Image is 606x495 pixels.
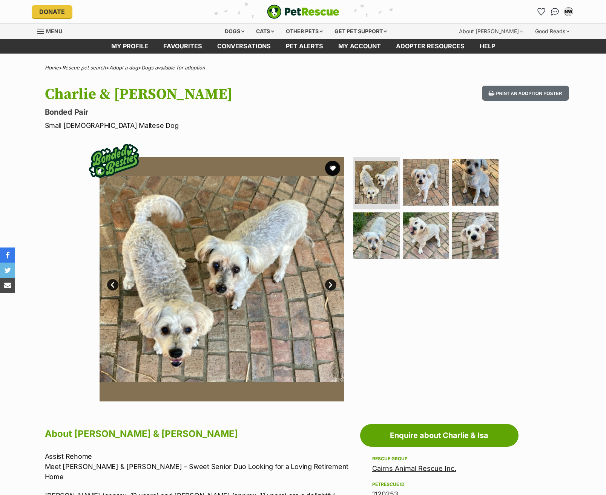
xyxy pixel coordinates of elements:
[62,65,106,71] a: Rescue pet search
[104,39,156,54] a: My profile
[565,8,572,15] div: NW
[454,24,528,39] div: About [PERSON_NAME]
[45,107,364,117] p: Bonded Pair
[109,65,138,71] a: Adopt a dog
[329,24,392,39] div: Get pet support
[267,5,339,19] img: logo-e224e6f780fb5917bec1dbf3a21bbac754714ae5b6737aabdf751b685950b380.svg
[107,279,118,291] a: Prev
[353,212,400,259] img: Photo of Charlie & Isa
[482,86,569,101] button: Print an adoption poster
[372,464,456,472] a: Cairns Animal Rescue Inc.
[45,120,364,131] p: Small [DEMOGRAPHIC_DATA] Maltese Dog
[372,481,506,487] div: PetRescue ID
[452,212,499,259] img: Photo of Charlie & Isa
[530,24,575,39] div: Good Reads
[84,131,144,191] img: bonded besties
[403,212,449,259] img: Photo of Charlie & Isa
[452,159,499,206] img: Photo of Charlie & Isa
[26,65,580,71] div: > > >
[360,424,519,447] a: Enquire about Charlie & Isa
[45,426,356,442] h2: About [PERSON_NAME] & [PERSON_NAME]
[551,8,559,15] img: chat-41dd97257d64d25036548639549fe6c8038ab92f7586957e7f3b1b290dea8141.svg
[46,28,62,34] span: Menu
[325,279,336,291] a: Next
[388,39,472,54] a: Adopter resources
[219,24,250,39] div: Dogs
[251,24,279,39] div: Cats
[100,157,344,401] img: Photo of Charlie & Isa
[281,24,328,39] div: Other pets
[355,161,398,204] img: Photo of Charlie & Isa
[45,451,356,482] p: Assist Rehome Meet [PERSON_NAME] & [PERSON_NAME] – Sweet Senior Duo Looking for a Loving Retireme...
[325,161,340,176] button: favourite
[403,159,449,206] img: Photo of Charlie & Isa
[535,6,575,18] ul: Account quick links
[278,39,331,54] a: Pet alerts
[372,456,506,462] div: Rescue group
[210,39,278,54] a: conversations
[535,6,548,18] a: Favourites
[32,5,72,18] a: Donate
[472,39,503,54] a: Help
[563,6,575,18] button: My account
[267,5,339,19] a: PetRescue
[45,86,364,103] h1: Charlie & [PERSON_NAME]
[156,39,210,54] a: Favourites
[141,65,205,71] a: Dogs available for adoption
[37,24,68,37] a: Menu
[45,65,59,71] a: Home
[549,6,561,18] a: Conversations
[331,39,388,54] a: My account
